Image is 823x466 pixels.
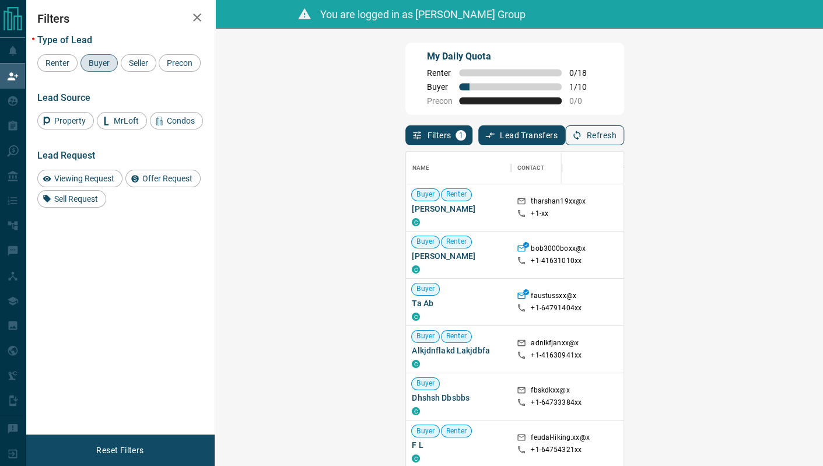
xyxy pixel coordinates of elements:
[517,152,544,184] div: Contact
[80,54,118,72] div: Buyer
[125,170,201,187] div: Offer Request
[37,150,95,161] span: Lead Request
[531,291,576,303] p: faustussxx@x
[511,152,604,184] div: Contact
[89,440,151,460] button: Reset Filters
[531,244,586,256] p: bob3000boxx@x
[150,112,203,129] div: Condos
[37,170,122,187] div: Viewing Request
[569,68,594,78] span: 0 / 18
[457,131,465,139] span: 1
[37,190,106,208] div: Sell Request
[37,34,92,45] span: Type of Lead
[125,58,152,68] span: Seller
[110,116,143,125] span: MrLoft
[531,303,582,313] p: +1- 64791404xx
[569,82,594,92] span: 1 / 10
[412,345,505,356] span: Alkjdnflakd Lakjdbfa
[97,112,147,129] div: MrLoft
[426,96,452,106] span: Precon
[531,445,582,455] p: +1- 64754321xx
[50,116,90,125] span: Property
[442,426,471,436] span: Renter
[412,237,439,247] span: Buyer
[412,297,505,309] span: Ta Ab
[426,82,452,92] span: Buyer
[412,218,420,226] div: condos.ca
[412,392,505,404] span: Dhshsh Dbsbbs
[412,379,439,388] span: Buyer
[426,68,452,78] span: Renter
[531,256,582,266] p: +1- 41631010xx
[531,197,586,209] p: tharshan19xx@x
[569,96,594,106] span: 0 / 0
[412,439,505,451] span: F L
[478,125,565,145] button: Lead Transfers
[531,433,589,445] p: feudal-liking.xx@x
[37,12,203,26] h2: Filters
[138,174,197,183] span: Offer Request
[412,265,420,274] div: condos.ca
[412,284,439,294] span: Buyer
[159,54,201,72] div: Precon
[320,8,526,20] span: You are logged in as [PERSON_NAME] Group
[405,125,472,145] button: Filters1
[531,209,548,219] p: +1- xx
[531,338,579,351] p: adnlkfjanxx@x
[531,398,582,408] p: +1- 64733384xx
[412,203,505,215] span: [PERSON_NAME]
[412,250,505,262] span: [PERSON_NAME]
[412,313,420,321] div: condos.ca
[50,194,102,204] span: Sell Request
[531,386,569,398] p: fbskdkxx@x
[37,92,90,103] span: Lead Source
[163,116,199,125] span: Condos
[531,351,582,360] p: +1- 41630941xx
[442,237,471,247] span: Renter
[37,54,78,72] div: Renter
[412,454,420,463] div: condos.ca
[426,50,594,64] p: My Daily Quota
[412,190,439,199] span: Buyer
[163,58,197,68] span: Precon
[412,426,439,436] span: Buyer
[121,54,156,72] div: Seller
[412,152,429,184] div: Name
[406,152,511,184] div: Name
[412,360,420,368] div: condos.ca
[565,125,624,145] button: Refresh
[37,112,94,129] div: Property
[442,331,471,341] span: Renter
[412,331,439,341] span: Buyer
[85,58,114,68] span: Buyer
[50,174,118,183] span: Viewing Request
[412,407,420,415] div: condos.ca
[442,190,471,199] span: Renter
[41,58,73,68] span: Renter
